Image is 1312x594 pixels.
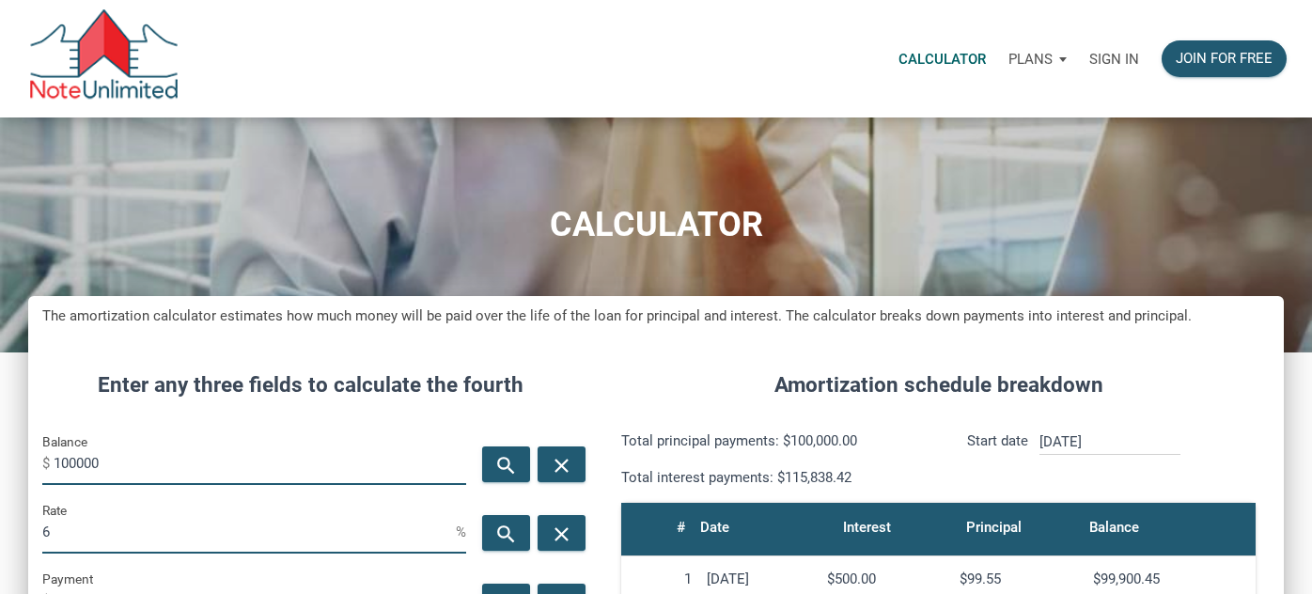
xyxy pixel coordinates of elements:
[482,515,530,551] button: search
[1089,51,1139,68] p: Sign in
[42,430,87,453] label: Balance
[494,523,517,546] i: search
[42,499,67,522] label: Rate
[28,9,180,108] img: NoteUnlimited
[42,568,93,590] label: Payment
[42,369,579,401] h4: Enter any three fields to calculate the fourth
[960,571,1078,587] div: $99.55
[1176,48,1273,70] div: Join for free
[827,571,945,587] div: $500.00
[1078,29,1150,88] a: Sign in
[538,515,586,551] button: close
[551,523,573,546] i: close
[1089,514,1139,540] div: Balance
[456,517,466,547] span: %
[1150,29,1298,88] a: Join for free
[1162,40,1287,77] button: Join for free
[700,514,729,540] div: Date
[997,29,1078,88] a: Plans
[629,571,692,587] div: 1
[42,448,54,478] span: $
[42,305,1270,327] h5: The amortization calculator estimates how much money will be paid over the life of the loan for p...
[677,514,685,540] div: #
[607,369,1270,401] h4: Amortization schedule breakdown
[966,514,1022,540] div: Principal
[54,443,466,485] input: Balance
[14,206,1298,244] h1: CALCULATOR
[967,430,1028,489] p: Start date
[621,430,924,452] p: Total principal payments: $100,000.00
[494,454,517,477] i: search
[843,514,891,540] div: Interest
[1008,51,1053,68] p: Plans
[1093,571,1248,587] div: $99,900.45
[898,51,986,68] p: Calculator
[887,29,997,88] a: Calculator
[997,31,1078,87] button: Plans
[482,446,530,482] button: search
[707,571,811,587] div: [DATE]
[551,454,573,477] i: close
[621,466,924,489] p: Total interest payments: $115,838.42
[538,446,586,482] button: close
[42,511,456,554] input: Rate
